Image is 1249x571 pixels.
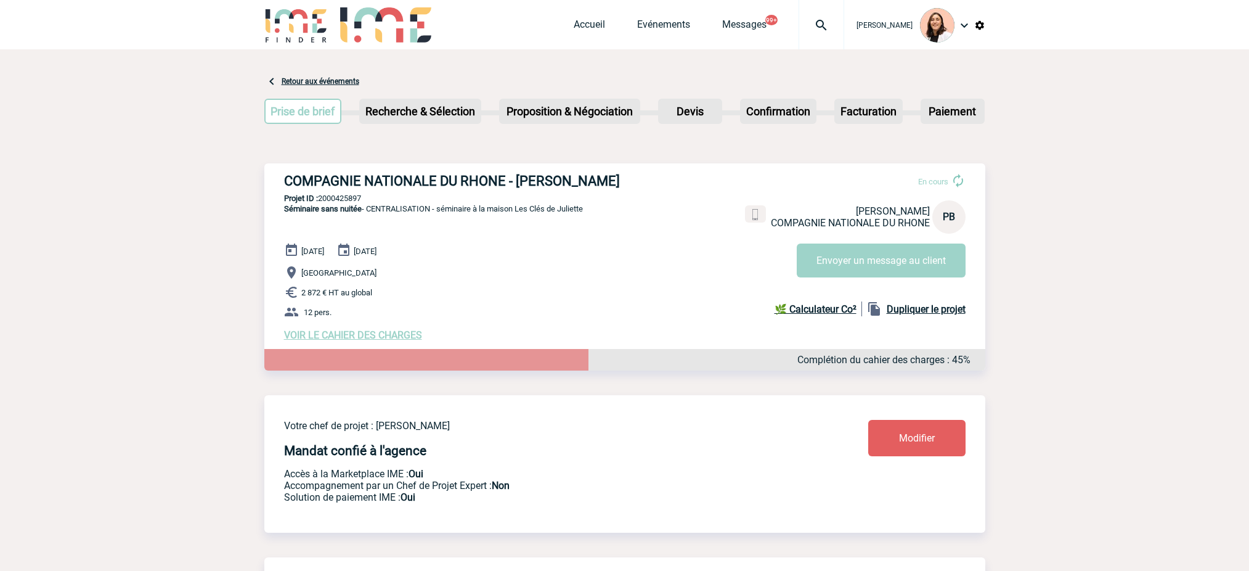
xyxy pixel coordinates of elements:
[284,491,795,503] p: Conformité aux process achat client, Prise en charge de la facturation, Mutualisation de plusieur...
[637,18,690,36] a: Evénements
[836,100,901,123] p: Facturation
[409,468,423,480] b: Oui
[284,173,654,189] h3: COMPAGNIE NATIONALE DU RHONE - [PERSON_NAME]
[741,100,815,123] p: Confirmation
[284,468,795,480] p: Accès à la Marketplace IME :
[750,209,761,220] img: portable.png
[264,7,328,43] img: IME-Finder
[284,420,795,432] p: Votre chef de projet : [PERSON_NAME]
[284,204,583,213] span: - CENTRALISATION - séminaire à la maison Les Clés de Juliette
[284,204,362,213] span: Séminaire sans nuitée
[354,247,376,256] span: [DATE]
[775,303,856,315] b: 🌿 Calculateur Co²
[943,211,955,223] span: PB
[856,205,930,217] span: [PERSON_NAME]
[284,329,422,341] a: VOIR LE CAHIER DES CHARGES
[264,194,985,203] p: 2000425897
[266,100,341,123] p: Prise de brief
[301,288,372,297] span: 2 872 € HT au global
[304,308,332,317] span: 12 pers.
[771,217,930,229] span: COMPAGNIE NATIONALE DU RHONE
[360,100,480,123] p: Recherche & Sélection
[918,177,948,186] span: En cours
[284,443,426,458] h4: Mandat confié à l'agence
[659,100,721,123] p: Devis
[797,244,966,277] button: Envoyer un message au client
[401,491,415,503] b: Oui
[920,8,954,43] img: 129834-0.png
[492,480,510,491] b: Non
[282,77,359,86] a: Retour aux événements
[574,18,605,36] a: Accueil
[922,100,983,123] p: Paiement
[284,480,795,491] p: Prestation payante
[856,21,913,30] span: [PERSON_NAME]
[301,268,376,277] span: [GEOGRAPHIC_DATA]
[284,194,318,203] b: Projet ID :
[765,15,778,25] button: 99+
[887,303,966,315] b: Dupliquer le projet
[867,302,882,316] img: file_copy-black-24dp.png
[775,302,862,316] a: 🌿 Calculateur Co²
[722,18,767,36] a: Messages
[301,247,324,256] span: [DATE]
[500,100,639,123] p: Proposition & Négociation
[899,432,935,444] span: Modifier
